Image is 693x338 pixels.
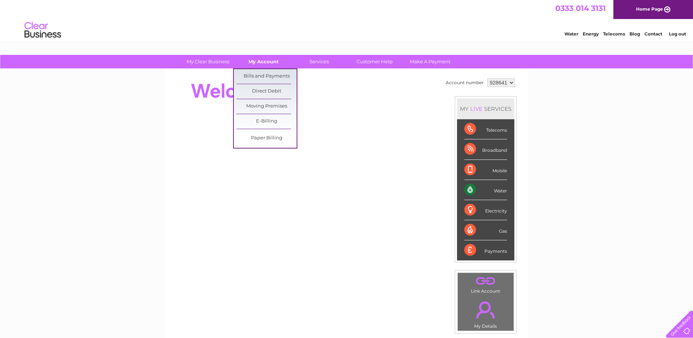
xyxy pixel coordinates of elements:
[464,139,507,159] div: Broadband
[603,31,625,37] a: Telecoms
[464,180,507,200] div: Water
[464,240,507,260] div: Payments
[400,55,460,68] a: Make A Payment
[464,160,507,180] div: Mobile
[464,119,507,139] div: Telecoms
[178,55,238,68] a: My Clear Business
[236,114,297,129] a: E-Billing
[460,297,512,323] a: .
[24,19,61,41] img: logo.png
[289,55,349,68] a: Services
[233,55,294,68] a: My Account
[444,76,486,89] td: Account number
[669,31,686,37] a: Log out
[583,31,599,37] a: Energy
[460,275,512,288] a: .
[236,69,297,84] a: Bills and Payments
[464,220,507,240] div: Gas
[174,4,519,35] div: Clear Business is a trading name of Verastar Limited (registered in [GEOGRAPHIC_DATA] No. 3667643...
[555,4,606,13] a: 0333 014 3131
[644,31,662,37] a: Contact
[457,295,514,331] td: My Details
[236,84,297,99] a: Direct Debit
[236,99,297,114] a: Moving Premises
[464,200,507,220] div: Electricity
[469,105,484,112] div: LIVE
[236,131,297,146] a: Paper Billing
[629,31,640,37] a: Blog
[564,31,578,37] a: Water
[457,98,514,119] div: MY SERVICES
[457,273,514,296] td: Link Account
[344,55,405,68] a: Customer Help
